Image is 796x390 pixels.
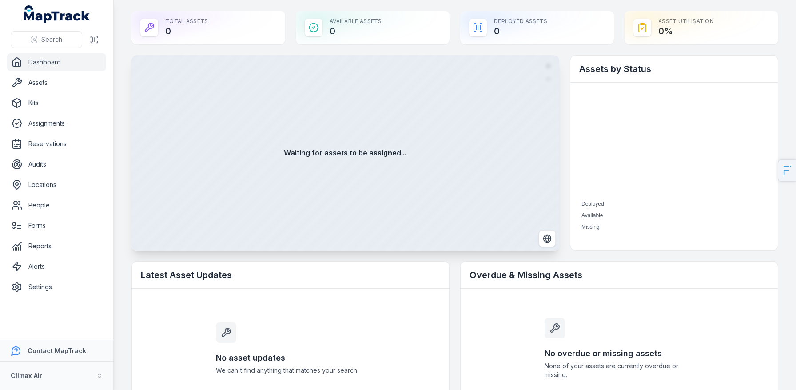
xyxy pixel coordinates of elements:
a: Reservations [7,135,106,153]
a: Kits [7,94,106,112]
a: Alerts [7,258,106,275]
a: Settings [7,278,106,296]
h2: Latest Asset Updates [141,269,440,281]
span: We can't find anything that matches your search. [216,366,365,375]
h3: No overdue or missing assets [545,347,694,360]
a: Forms [7,217,106,235]
a: MapTrack [24,5,90,23]
h3: No asset updates [216,352,365,364]
strong: Climax Air [11,372,42,379]
span: Missing [581,224,600,230]
a: Dashboard [7,53,106,71]
span: Search [41,35,62,44]
h2: Assets by Status [579,63,769,75]
span: Available [581,212,603,219]
span: None of your assets are currently overdue or missing. [545,362,694,379]
a: Locations [7,176,106,194]
strong: Waiting for assets to be assigned... [284,147,406,158]
h2: Overdue & Missing Assets [470,269,769,281]
a: People [7,196,106,214]
button: Search [11,31,82,48]
a: Assets [7,74,106,92]
a: Assignments [7,115,106,132]
a: Audits [7,155,106,173]
a: Reports [7,237,106,255]
strong: Contact MapTrack [28,347,86,354]
span: Deployed [581,201,604,207]
button: Switch to Satellite View [539,230,556,247]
